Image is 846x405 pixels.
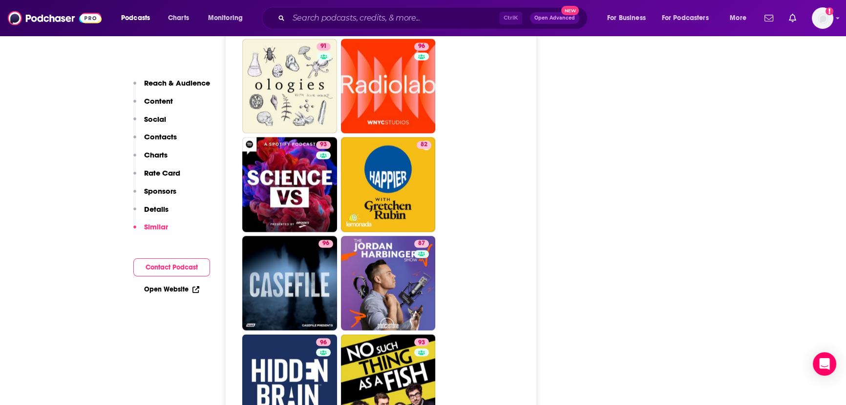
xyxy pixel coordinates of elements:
span: 91 [320,42,327,51]
img: User Profile [812,7,833,29]
a: 91 [242,39,337,134]
span: Podcasts [121,11,150,25]
a: Open Website [144,285,199,293]
p: Contacts [144,132,177,141]
span: 96 [418,42,425,51]
button: open menu [723,10,759,26]
p: Social [144,114,166,124]
span: Monitoring [208,11,243,25]
span: For Podcasters [662,11,709,25]
a: 93 [316,141,331,149]
button: open menu [201,10,255,26]
button: Contact Podcast [133,258,210,276]
p: Charts [144,150,168,159]
span: Ctrl K [499,12,522,24]
a: 82 [341,137,436,232]
p: Sponsors [144,186,176,196]
img: Podchaser - Follow, Share and Rate Podcasts [8,9,102,27]
span: 96 [320,337,327,347]
button: open menu [114,10,163,26]
button: Rate Card [133,168,180,186]
span: 82 [421,140,427,150]
span: For Business [607,11,646,25]
a: 96 [318,240,333,247]
a: 93 [414,338,429,346]
p: Content [144,96,173,106]
span: 93 [418,337,425,347]
a: Charts [162,10,195,26]
span: Open Advanced [534,16,575,21]
div: Open Intercom Messenger [813,352,836,376]
p: Similar [144,222,168,231]
button: Reach & Audience [133,78,210,96]
a: Show notifications dropdown [761,10,777,26]
div: Search podcasts, credits, & more... [271,7,597,29]
button: Show profile menu [812,7,833,29]
button: Details [133,204,169,223]
button: Content [133,96,173,114]
span: Charts [168,11,189,25]
a: 96 [341,39,436,134]
span: Logged in as vivianamoreno [812,7,833,29]
a: 96 [242,236,337,331]
a: 87 [414,240,429,247]
a: 82 [417,141,431,149]
span: 96 [322,239,329,248]
button: Social [133,114,166,133]
button: Similar [133,222,168,240]
button: Charts [133,150,168,168]
span: New [561,6,579,15]
svg: Add a profile image [825,7,833,15]
p: Reach & Audience [144,78,210,88]
span: 93 [320,140,327,150]
a: Show notifications dropdown [785,10,800,26]
button: open menu [656,10,723,26]
a: 93 [242,137,337,232]
span: More [730,11,746,25]
a: 91 [317,43,331,50]
button: Contacts [133,132,177,150]
span: 87 [418,239,425,248]
button: Sponsors [133,186,176,204]
input: Search podcasts, credits, & more... [289,10,499,26]
a: 96 [316,338,331,346]
p: Rate Card [144,168,180,178]
button: Open AdvancedNew [530,12,579,24]
p: Details [144,204,169,214]
a: 96 [414,43,429,50]
a: 87 [341,236,436,331]
button: open menu [600,10,658,26]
